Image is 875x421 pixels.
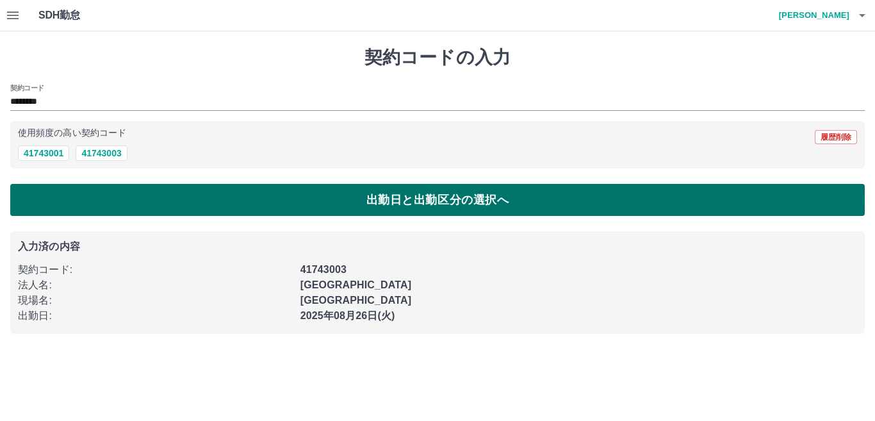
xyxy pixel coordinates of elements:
[18,277,293,293] p: 法人名 :
[10,184,865,216] button: 出勤日と出勤区分の選択へ
[76,145,127,161] button: 41743003
[300,295,412,306] b: [GEOGRAPHIC_DATA]
[18,145,69,161] button: 41743001
[300,310,395,321] b: 2025年08月26日(火)
[815,130,857,144] button: 履歴削除
[18,242,857,252] p: 入力済の内容
[18,293,293,308] p: 現場名 :
[18,129,126,138] p: 使用頻度の高い契約コード
[18,308,293,324] p: 出勤日 :
[10,83,44,93] h2: 契約コード
[18,262,293,277] p: 契約コード :
[10,47,865,69] h1: 契約コードの入力
[300,279,412,290] b: [GEOGRAPHIC_DATA]
[300,264,347,275] b: 41743003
